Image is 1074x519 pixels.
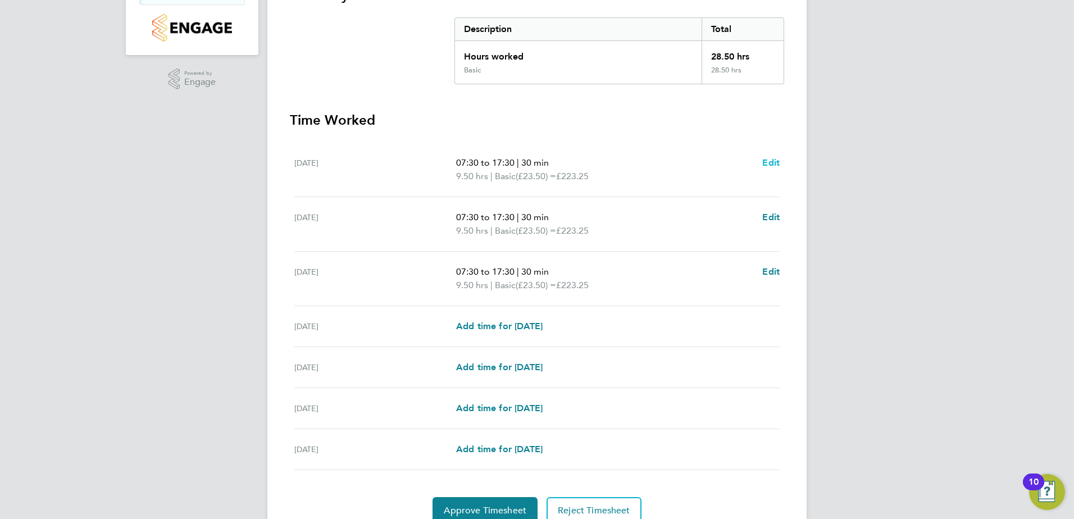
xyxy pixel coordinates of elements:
span: Edit [762,266,780,277]
span: | [490,171,493,181]
a: Add time for [DATE] [456,361,543,374]
div: [DATE] [294,265,456,292]
span: 07:30 to 17:30 [456,157,515,168]
span: Reject Timesheet [558,505,630,516]
div: 28.50 hrs [702,41,784,66]
a: Add time for [DATE] [456,443,543,456]
div: Summary [454,17,784,84]
div: [DATE] [294,211,456,238]
span: Basic [495,170,516,183]
span: Add time for [DATE] [456,321,543,331]
span: | [517,212,519,222]
div: [DATE] [294,361,456,374]
div: 10 [1029,482,1039,497]
span: 9.50 hrs [456,171,488,181]
div: [DATE] [294,320,456,333]
div: Hours worked [455,41,702,66]
span: Basic [495,279,516,292]
span: Edit [762,157,780,168]
span: (£23.50) = [516,225,556,236]
div: Total [702,18,784,40]
span: £223.25 [556,280,589,290]
span: (£23.50) = [516,171,556,181]
span: | [517,157,519,168]
div: Description [455,18,702,40]
div: Basic [464,66,481,75]
span: Add time for [DATE] [456,362,543,372]
span: | [490,280,493,290]
span: 07:30 to 17:30 [456,212,515,222]
span: 30 min [521,212,549,222]
span: 9.50 hrs [456,225,488,236]
div: [DATE] [294,402,456,415]
span: 07:30 to 17:30 [456,266,515,277]
span: Basic [495,224,516,238]
span: 30 min [521,157,549,168]
span: £223.25 [556,225,589,236]
span: Edit [762,212,780,222]
button: Open Resource Center, 10 new notifications [1029,474,1065,510]
span: (£23.50) = [516,280,556,290]
a: Add time for [DATE] [456,402,543,415]
div: [DATE] [294,156,456,183]
span: 9.50 hrs [456,280,488,290]
a: Powered byEngage [169,69,216,90]
span: £223.25 [556,171,589,181]
span: | [490,225,493,236]
a: Edit [762,156,780,170]
span: Add time for [DATE] [456,444,543,454]
div: [DATE] [294,443,456,456]
span: Approve Timesheet [444,505,526,516]
a: Edit [762,211,780,224]
span: | [517,266,519,277]
a: Edit [762,265,780,279]
span: Add time for [DATE] [456,403,543,413]
a: Add time for [DATE] [456,320,543,333]
a: Go to home page [139,14,245,42]
span: Powered by [184,69,216,78]
div: 28.50 hrs [702,66,784,84]
img: countryside-properties-logo-retina.png [152,14,231,42]
h3: Time Worked [290,111,784,129]
span: Engage [184,78,216,87]
span: 30 min [521,266,549,277]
